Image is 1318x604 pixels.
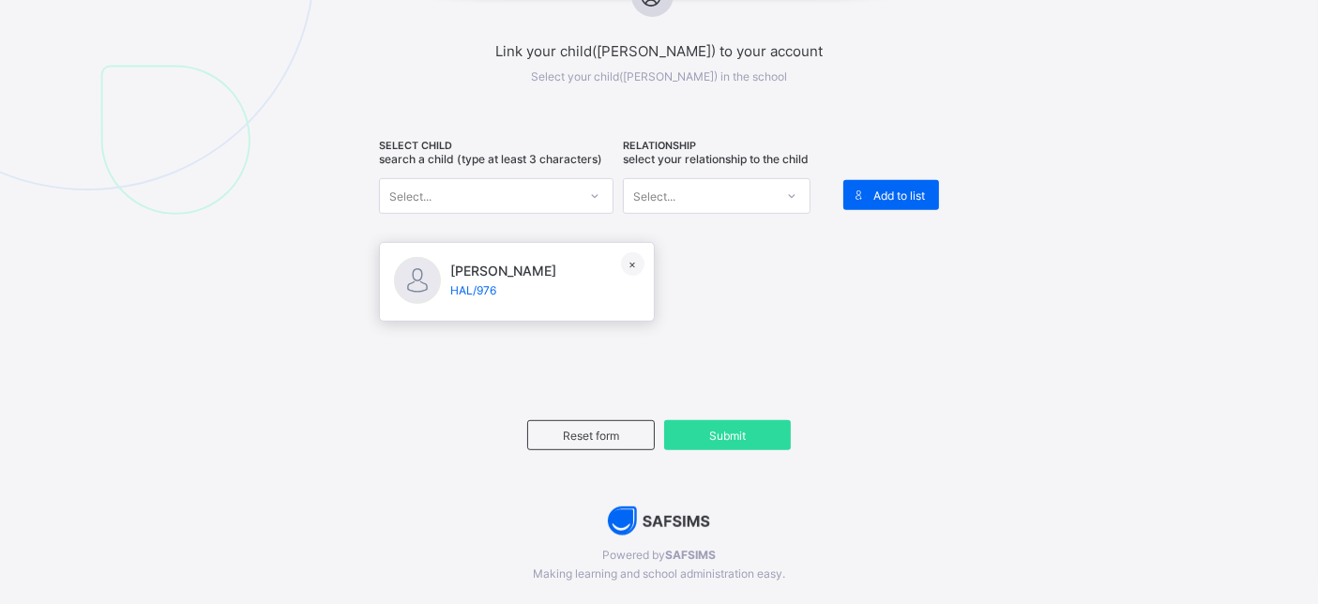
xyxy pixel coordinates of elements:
[608,506,710,536] img: AdK1DDW6R+oPwAAAABJRU5ErkJggg==
[531,69,787,83] span: Select your child([PERSON_NAME]) in the school
[623,152,809,166] span: Select your relationship to the child
[389,178,432,214] div: Select...
[450,263,556,279] span: [PERSON_NAME]
[329,548,989,562] span: Powered by
[621,252,644,276] div: ×
[678,429,778,443] span: Submit
[450,283,556,297] span: HAL/976
[873,189,925,203] span: Add to list
[329,42,989,60] span: Link your child([PERSON_NAME]) to your account
[542,429,640,443] span: Reset form
[379,140,614,152] span: SELECT CHILD
[633,178,675,214] div: Select...
[623,140,825,152] span: RELATIONSHIP
[329,566,989,581] span: Making learning and school administration easy.
[665,548,716,562] b: SAFSIMS
[379,152,602,166] span: Search a child (type at least 3 characters)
